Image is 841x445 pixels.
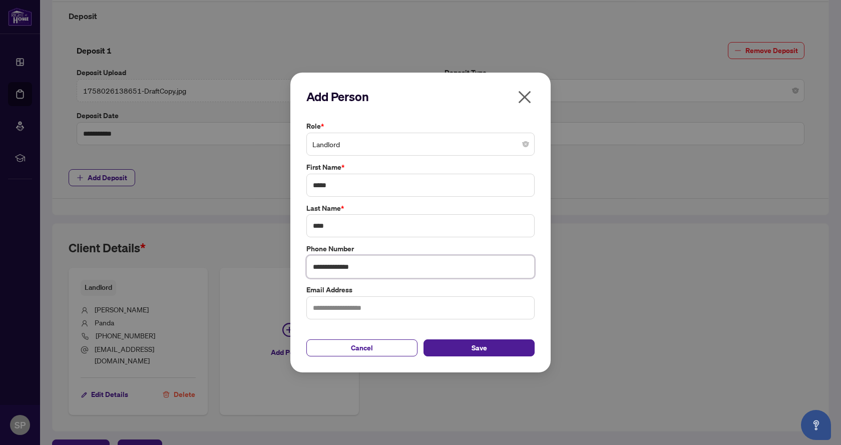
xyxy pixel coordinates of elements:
[517,89,533,105] span: close
[801,410,831,440] button: Open asap
[306,339,417,356] button: Cancel
[306,121,535,132] label: Role
[523,141,529,147] span: close-circle
[306,243,535,254] label: Phone Number
[351,340,373,356] span: Cancel
[306,162,535,173] label: First Name
[424,339,535,356] button: Save
[306,203,535,214] label: Last Name
[472,340,487,356] span: Save
[312,135,529,154] span: Landlord
[306,284,535,295] label: Email Address
[306,89,535,105] h2: Add Person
